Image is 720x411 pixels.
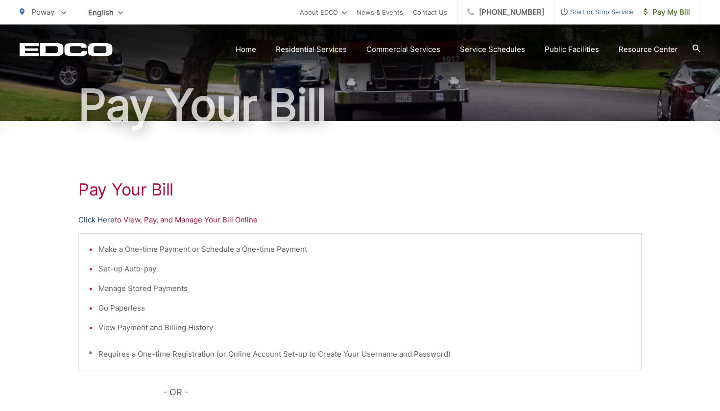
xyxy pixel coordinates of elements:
p: * Requires a One-time Registration (or Online Account Set-up to Create Your Username and Password) [89,348,631,360]
li: Manage Stored Payments [98,283,631,294]
li: Go Paperless [98,302,631,314]
p: to View, Pay, and Manage Your Bill Online [78,214,642,226]
span: Poway [31,7,54,17]
a: Home [236,44,256,55]
a: Contact Us [413,6,447,18]
p: - OR - [163,385,642,400]
a: Click Here [78,214,115,226]
a: EDCD logo. Return to the homepage. [20,43,113,56]
li: Make a One-time Payment or Schedule a One-time Payment [98,243,631,255]
a: Public Facilities [545,44,599,55]
a: Commercial Services [366,44,440,55]
a: Service Schedules [460,44,525,55]
a: About EDCO [300,6,347,18]
li: View Payment and Billing History [98,322,631,334]
span: English [81,4,130,21]
h1: Pay Your Bill [20,81,700,130]
span: Pay My Bill [644,6,690,18]
a: Resource Center [619,44,678,55]
li: Set-up Auto-pay [98,263,631,275]
h1: Pay Your Bill [78,180,642,199]
a: Residential Services [276,44,347,55]
a: News & Events [357,6,403,18]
